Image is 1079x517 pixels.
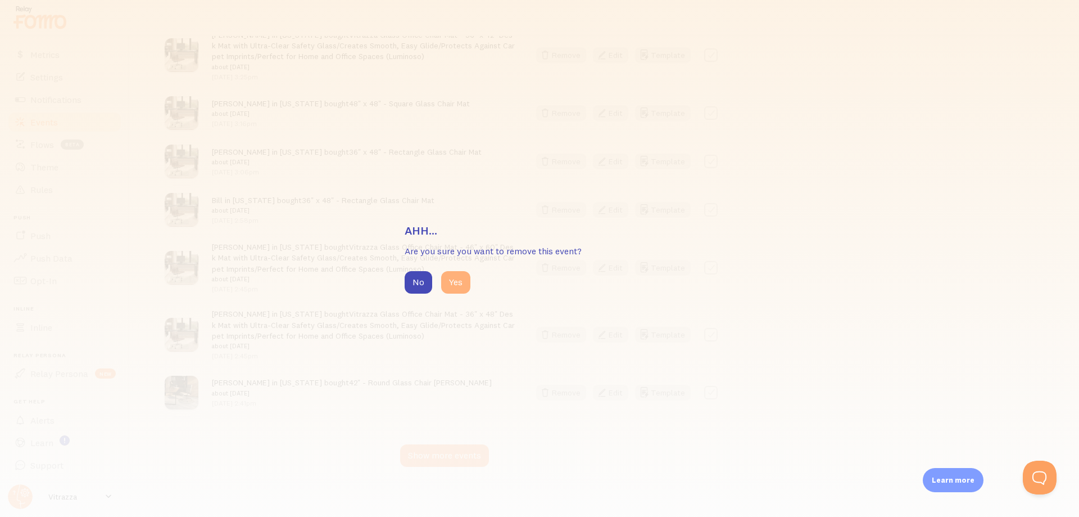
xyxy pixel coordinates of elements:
p: Learn more [932,475,974,485]
iframe: Help Scout Beacon - Open [1023,461,1057,494]
button: No [405,271,432,294]
div: Learn more [923,468,983,492]
button: Yes [441,271,470,294]
h3: Ahh... [405,223,674,238]
p: Are you sure you want to remove this event? [405,245,674,258]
